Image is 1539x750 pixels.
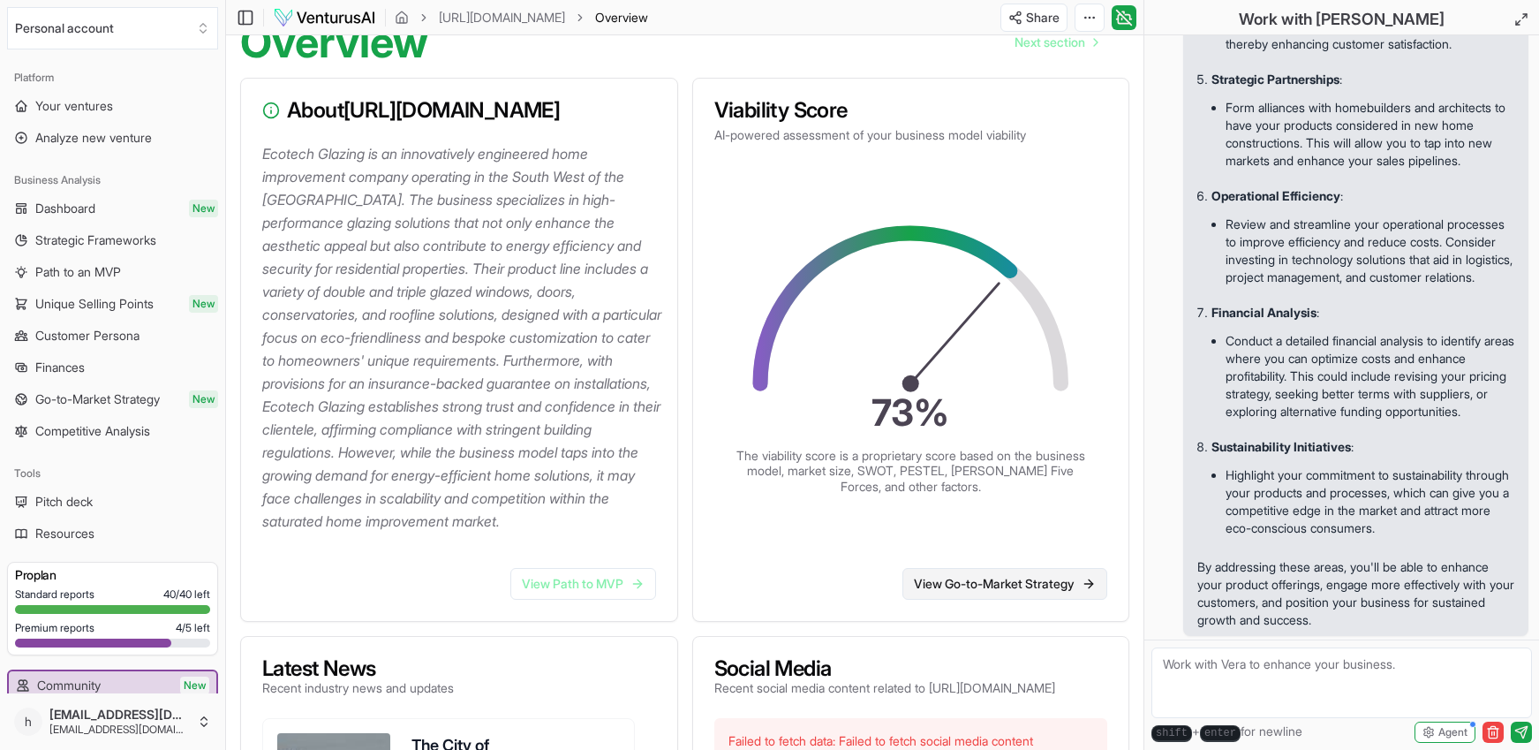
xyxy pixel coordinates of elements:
[15,621,94,635] span: Premium reports
[1415,722,1475,743] button: Agent
[439,9,565,27] a: [URL][DOMAIN_NAME]
[1438,725,1467,739] span: Agent
[714,658,1055,679] h3: Social Media
[595,9,648,27] span: Overview
[1211,72,1339,87] strong: Strategic Partnerships
[1226,212,1514,290] li: Review and streamline your operational processes to improve efficiency and reduce costs. Consider...
[7,194,218,223] a: DashboardNew
[7,7,218,49] button: Select an organization
[262,100,656,121] h3: About [URL][DOMAIN_NAME]
[1226,95,1514,173] li: Form alliances with homebuilders and architects to have your products considered in new home cons...
[7,226,218,254] a: Strategic Frameworks
[273,7,376,28] img: logo
[7,290,218,318] a: Unique Selling PointsNew
[262,658,454,679] h3: Latest News
[35,493,93,511] span: Pitch deck
[1015,34,1085,51] span: Next section
[14,708,42,736] span: h
[35,200,95,217] span: Dashboard
[35,231,156,249] span: Strategic Frameworks
[871,390,949,434] text: 73 %
[1211,187,1514,205] p: :
[7,701,218,743] button: h[EMAIL_ADDRESS][DOMAIN_NAME][EMAIL_ADDRESS][DOMAIN_NAME]
[1000,25,1112,60] a: Go to next page
[189,295,218,313] span: New
[395,9,648,27] nav: breadcrumb
[176,621,210,635] span: 4 / 5 left
[1151,723,1302,742] span: + for newline
[510,568,656,600] a: View Path to MVP
[9,671,216,700] a: CommunityNew
[7,166,218,194] div: Business Analysis
[15,566,210,584] h3: Pro plan
[7,459,218,488] div: Tools
[7,124,218,152] a: Analyze new venture
[15,587,94,602] span: Standard reports
[1226,463,1514,541] li: Highlight your commitment to sustainability through your products and processes, which can give y...
[714,126,1108,144] p: AI-powered assessment of your business model viability
[163,587,210,602] span: 40 / 40 left
[7,64,218,92] div: Platform
[1211,304,1514,322] p: :
[1211,439,1351,454] strong: Sustainability Initiatives
[1000,25,1112,60] nav: pagination
[49,723,190,737] span: [EMAIL_ADDRESS][DOMAIN_NAME]
[7,519,218,548] a: Resources
[35,129,152,147] span: Analyze new venture
[189,200,218,217] span: New
[1211,71,1514,88] p: :
[35,295,154,313] span: Unique Selling Points
[262,142,663,533] p: Ecotech Glazing is an innovatively engineered home improvement company operating in the South Wes...
[35,525,94,542] span: Resources
[262,679,454,697] p: Recent industry news and updates
[35,390,160,408] span: Go-to-Market Strategy
[1226,329,1514,424] li: Conduct a detailed financial analysis to identify areas where you can optimize costs and enhance ...
[1197,558,1514,629] p: By addressing these areas, you'll be able to enhance your product offerings, engage more effectiv...
[1026,9,1060,27] span: Share
[7,417,218,445] a: Competitive Analysis
[1239,7,1445,32] h2: Work with [PERSON_NAME]
[7,353,218,382] a: Finances
[7,385,218,413] a: Go-to-Market StrategyNew
[734,448,1087,495] p: The viability score is a proprietary score based on the business model, market size, SWOT, PESTEL...
[902,568,1107,600] a: View Go-to-Market Strategy
[1211,188,1340,203] strong: Operational Efficiency
[35,97,113,115] span: Your ventures
[1151,725,1192,742] kbd: shift
[714,679,1055,697] p: Recent social media content related to [URL][DOMAIN_NAME]
[1211,305,1316,320] strong: Financial Analysis
[1200,725,1241,742] kbd: enter
[7,322,218,350] a: Customer Persona
[35,422,150,440] span: Competitive Analysis
[180,677,209,694] span: New
[1211,438,1514,456] p: :
[714,100,1108,121] h3: Viability Score
[49,707,190,723] span: [EMAIL_ADDRESS][DOMAIN_NAME]
[35,359,85,376] span: Finances
[7,92,218,120] a: Your ventures
[35,327,140,345] span: Customer Persona
[35,263,121,281] span: Path to an MVP
[189,390,218,408] span: New
[7,258,218,286] a: Path to an MVP
[240,21,428,64] h1: Overview
[7,488,218,516] a: Pitch deck
[37,677,101,694] span: Community
[1000,4,1067,32] button: Share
